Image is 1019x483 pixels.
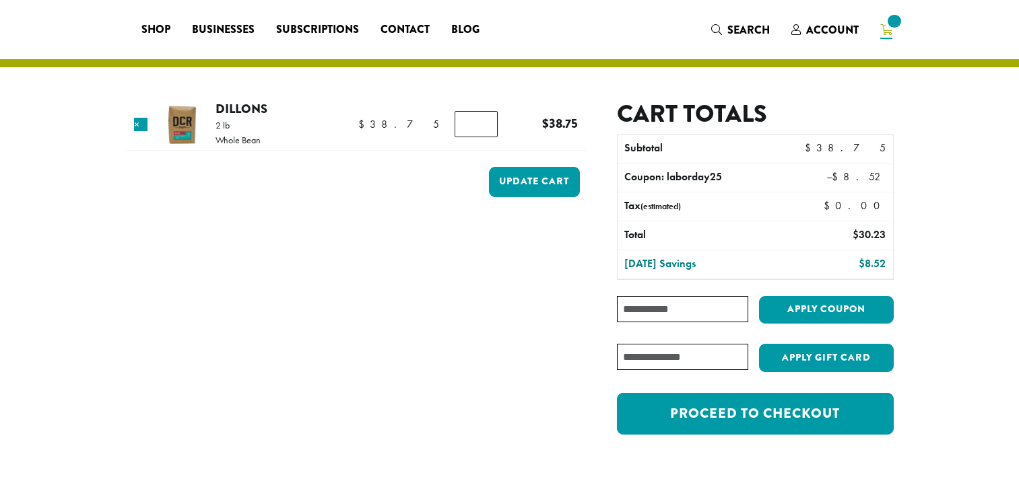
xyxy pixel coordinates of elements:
[853,227,886,241] bdi: 30.23
[806,22,859,38] span: Account
[216,100,267,118] a: Dillons
[451,22,480,38] span: Blog
[141,22,170,38] span: Shop
[832,170,843,184] span: $
[859,256,886,270] bdi: 8.52
[783,163,892,192] td: –
[358,117,439,131] bdi: 38.75
[618,250,783,278] th: [DATE] Savings
[455,111,498,137] input: Product quantity
[859,256,865,270] span: $
[276,22,359,38] span: Subscriptions
[832,170,886,184] span: 8.52
[618,163,783,192] th: Coupon: laborday25
[192,22,255,38] span: Businesses
[824,198,835,213] span: $
[805,141,816,155] span: $
[131,19,181,40] a: Shop
[618,135,783,163] th: Subtotal
[216,135,261,145] p: Whole Bean
[181,19,265,40] a: Businesses
[370,19,440,40] a: Contact
[640,200,681,212] small: (estimated)
[134,118,147,131] a: Remove this item
[617,393,893,435] a: Proceed to checkout
[542,114,578,133] bdi: 38.75
[618,192,812,221] th: Tax
[265,19,370,40] a: Subscriptions
[618,221,783,250] th: Total
[781,19,869,41] a: Account
[542,114,549,133] span: $
[160,103,203,147] img: Dillons
[617,100,893,128] h2: Cart totals
[700,19,781,41] a: Search
[824,198,886,213] bdi: 0.00
[489,167,580,197] button: Update cart
[727,22,770,38] span: Search
[381,22,430,38] span: Contact
[440,19,490,40] a: Blog
[759,344,894,372] button: Apply Gift Card
[358,117,370,131] span: $
[805,141,886,155] bdi: 38.75
[216,120,261,130] p: 2 lb
[759,296,894,324] button: Apply coupon
[853,227,859,241] span: $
